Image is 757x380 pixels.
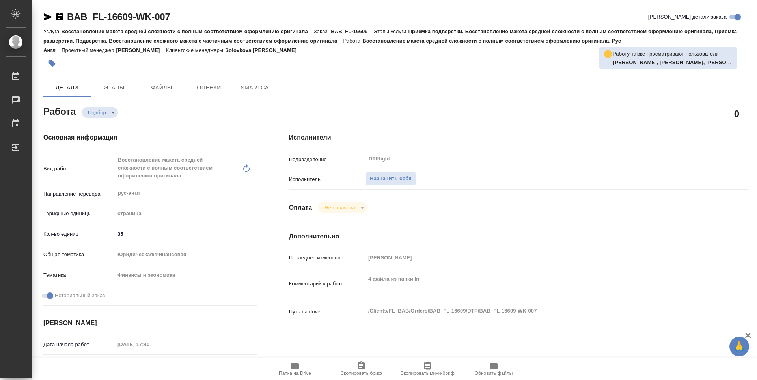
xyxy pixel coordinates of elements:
[733,338,746,355] span: 🙏
[43,271,115,279] p: Тематика
[613,59,733,67] p: Васильева Ольга, Петрова Валерия, Васильева Наталья
[115,339,184,350] input: Пустое поле
[648,13,727,21] span: [PERSON_NAME] детали заказа
[55,292,105,300] span: Нотариальный заказ
[43,28,61,34] p: Услуга
[67,11,170,22] a: BAB_FL-16609-WK-007
[613,50,719,58] p: Работу также просматривают пользователи
[62,47,116,53] p: Проектный менеджер
[116,47,166,53] p: [PERSON_NAME]
[340,371,382,376] span: Скопировать бриф
[225,47,302,53] p: Solovkova [PERSON_NAME]
[289,133,748,142] h4: Исполнители
[115,268,257,282] div: Финансы и экономика
[331,28,373,34] p: BAB_FL-16609
[394,358,461,380] button: Скопировать мини-бриф
[279,371,311,376] span: Папка на Drive
[343,38,362,44] p: Работа
[43,165,115,173] p: Вид работ
[289,308,365,316] p: Путь на drive
[86,109,108,116] button: Подбор
[82,107,118,118] div: Подбор
[262,358,328,380] button: Папка на Drive
[237,83,275,93] span: SmartCat
[365,272,710,294] textarea: 4 файла из папки in
[143,83,181,93] span: Файлы
[318,202,367,213] div: Подбор
[365,172,416,186] button: Назначить себя
[43,190,115,198] p: Направление перевода
[115,207,257,220] div: страница
[314,28,331,34] p: Заказ:
[734,107,739,120] h2: 0
[370,174,412,183] span: Назначить себя
[374,28,408,34] p: Этапы услуги
[289,156,365,164] p: Подразделение
[475,371,513,376] span: Обновить файлы
[613,60,750,65] b: [PERSON_NAME], [PERSON_NAME], [PERSON_NAME]
[55,12,64,22] button: Скопировать ссылку
[61,28,313,34] p: Восстановление макета средней сложности с полным соответствием оформлению оригинала
[43,319,257,328] h4: [PERSON_NAME]
[190,83,228,93] span: Оценки
[95,83,133,93] span: Этапы
[400,371,454,376] span: Скопировать мини-бриф
[43,55,61,72] button: Добавить тэг
[43,133,257,142] h4: Основная информация
[43,251,115,259] p: Общая тематика
[115,248,257,261] div: Юридическая/Финансовая
[43,230,115,238] p: Кол-во единиц
[43,104,76,118] h2: Работа
[115,228,257,240] input: ✎ Введи что-нибудь
[166,47,226,53] p: Клиентские менеджеры
[289,175,365,183] p: Исполнитель
[289,232,748,241] h4: Дополнительно
[43,12,53,22] button: Скопировать ссылку для ЯМессенджера
[322,204,357,211] button: Не оплачена
[461,358,527,380] button: Обновить файлы
[43,341,115,348] p: Дата начала работ
[289,203,312,212] h4: Оплата
[289,280,365,288] p: Комментарий к работе
[729,337,749,356] button: 🙏
[48,83,86,93] span: Детали
[43,210,115,218] p: Тарифные единицы
[365,252,710,263] input: Пустое поле
[365,304,710,318] textarea: /Clients/FL_BAB/Orders/BAB_FL-16609/DTP/BAB_FL-16609-WK-007
[289,254,365,262] p: Последнее изменение
[328,358,394,380] button: Скопировать бриф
